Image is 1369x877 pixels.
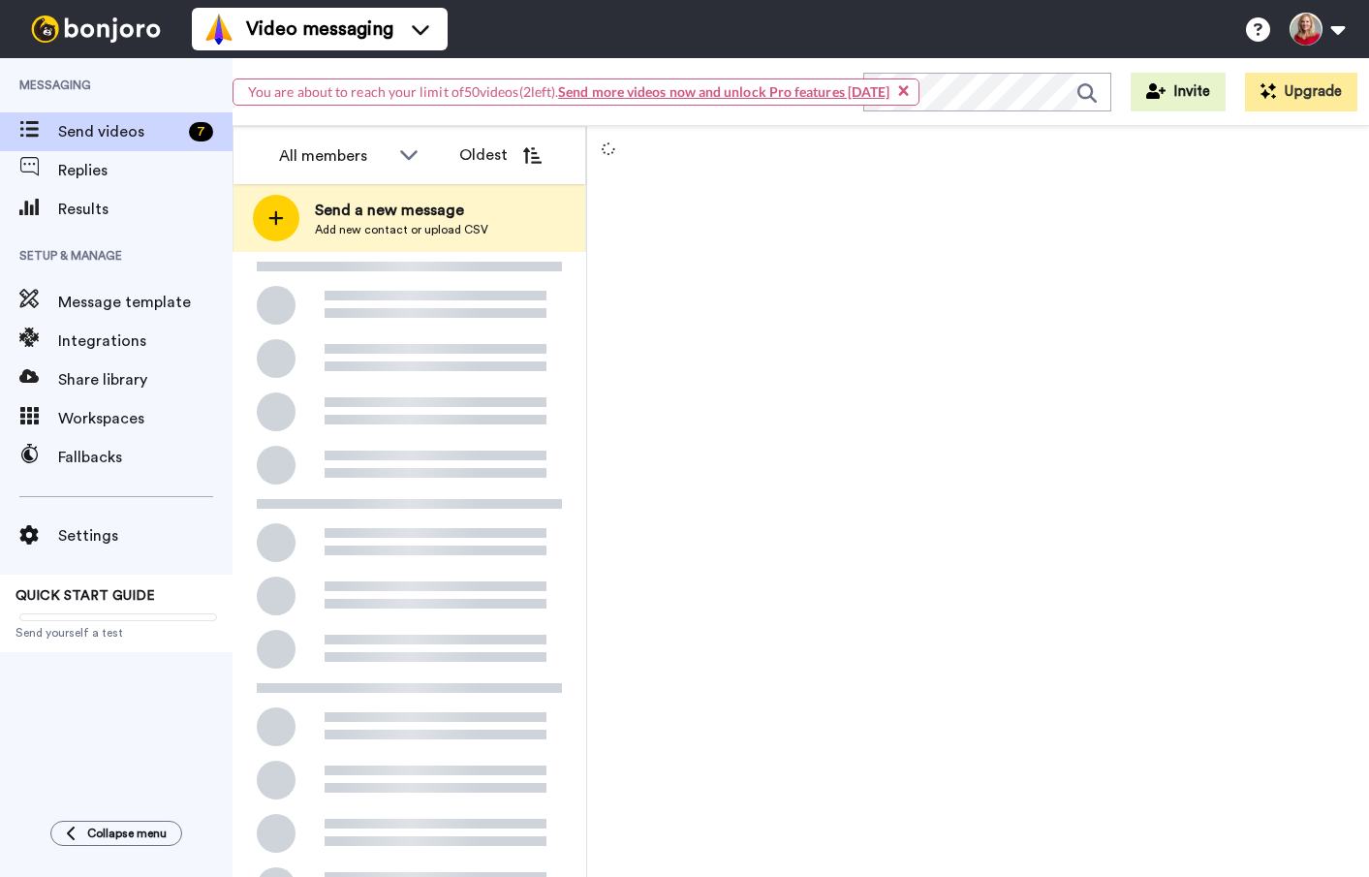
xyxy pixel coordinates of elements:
div: All members [279,144,389,168]
span: Results [58,198,233,221]
img: bj-logo-header-white.svg [23,16,169,43]
button: Invite [1131,73,1226,111]
span: Share library [58,368,233,392]
img: vm-color.svg [203,14,234,45]
span: Send videos [58,120,181,143]
span: Integrations [58,329,233,353]
span: Replies [58,159,233,182]
button: Collapse menu [50,821,182,846]
span: Workspaces [58,407,233,430]
span: Collapse menu [87,826,167,841]
div: 7 [189,122,213,141]
span: QUICK START GUIDE [16,589,155,603]
button: Upgrade [1245,73,1357,111]
button: Oldest [445,136,556,174]
button: Close [898,80,909,101]
span: You are about to reach your limit of 50 videos( 2 left). [248,83,889,100]
span: Message template [58,291,233,314]
span: Send yourself a test [16,625,217,641]
a: Send more videos now and unlock Pro features [DATE] [558,83,889,100]
span: Add new contact or upload CSV [315,222,488,237]
span: Settings [58,524,233,548]
span: × [898,80,909,101]
span: Video messaging [246,16,393,43]
span: Send a new message [315,199,488,222]
span: Fallbacks [58,446,233,469]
